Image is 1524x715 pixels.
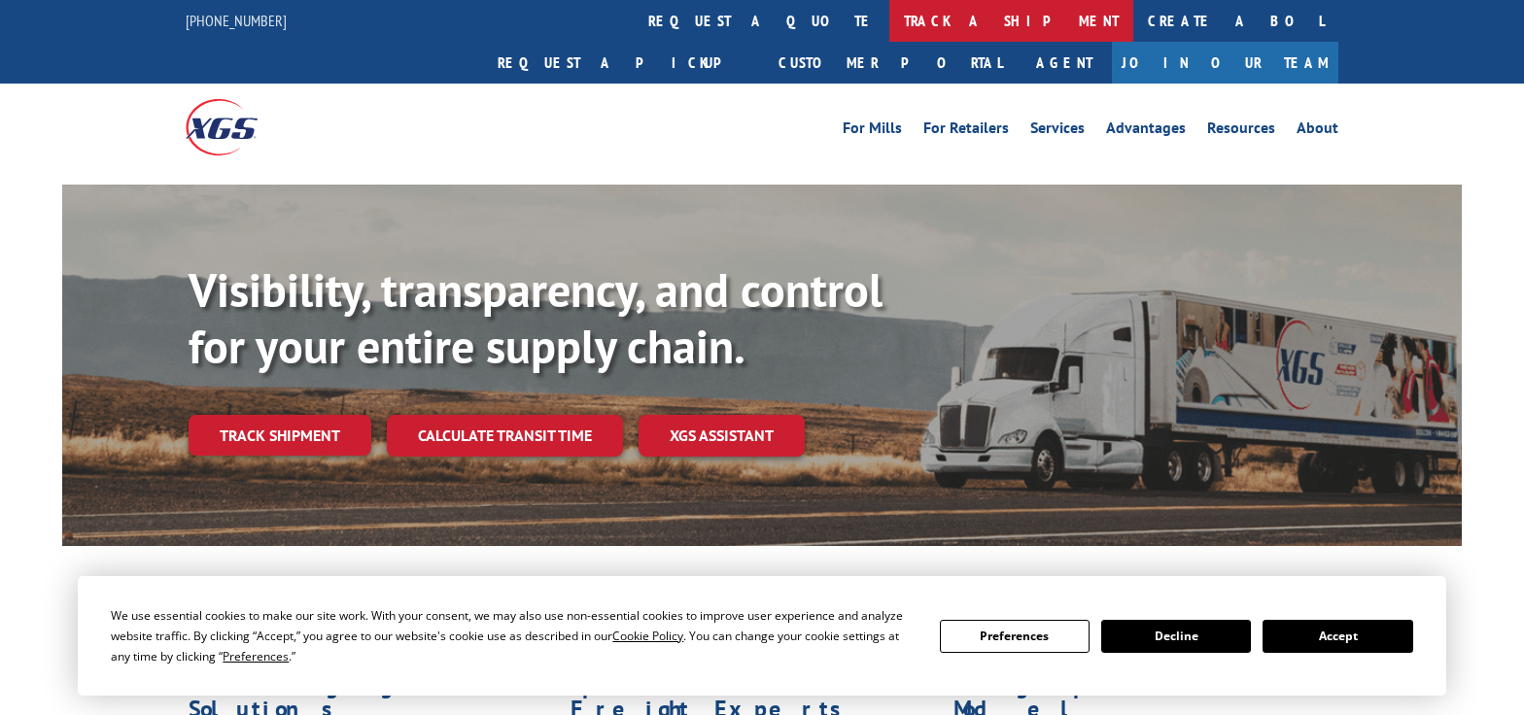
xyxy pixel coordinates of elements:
[1017,42,1112,84] a: Agent
[189,415,371,456] a: Track shipment
[1207,120,1275,142] a: Resources
[78,576,1446,696] div: Cookie Consent Prompt
[1263,620,1412,653] button: Accept
[639,415,805,457] a: XGS ASSISTANT
[223,648,289,664] span: Preferences
[1112,42,1338,84] a: Join Our Team
[843,120,902,142] a: For Mills
[1030,120,1085,142] a: Services
[612,628,683,644] span: Cookie Policy
[111,605,916,666] div: We use essential cookies to make our site work. With your consent, we may also use non-essential ...
[483,42,764,84] a: Request a pickup
[1101,620,1251,653] button: Decline
[940,620,1090,653] button: Preferences
[387,415,623,457] a: Calculate transit time
[923,120,1009,142] a: For Retailers
[1106,120,1186,142] a: Advantages
[764,42,1017,84] a: Customer Portal
[1297,120,1338,142] a: About
[189,259,883,376] b: Visibility, transparency, and control for your entire supply chain.
[186,11,287,30] a: [PHONE_NUMBER]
